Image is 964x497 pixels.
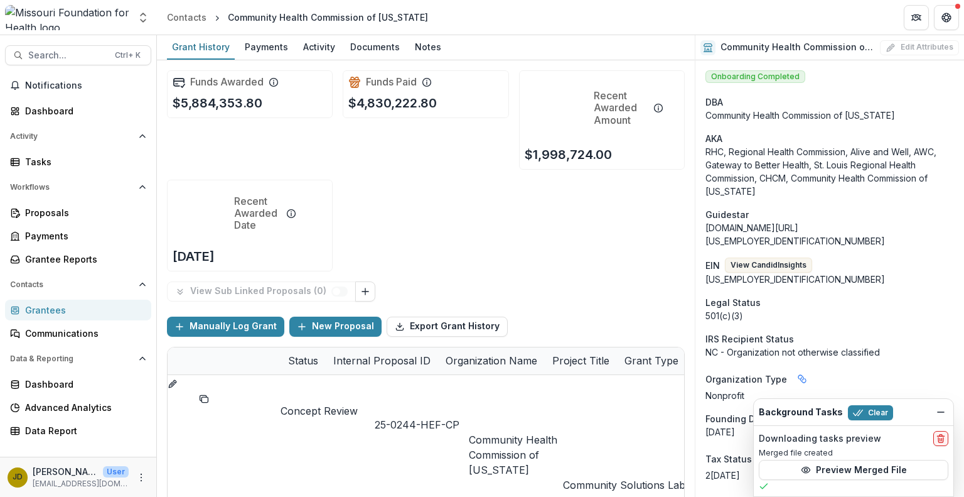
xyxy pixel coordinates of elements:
[5,374,151,395] a: Dashboard
[345,38,405,56] div: Documents
[5,420,151,441] a: Data Report
[173,94,262,112] p: $5,884,353.80
[25,155,141,168] div: Tasks
[5,151,151,172] a: Tasks
[525,145,612,164] p: $1,998,724.00
[228,11,428,24] div: Community Health Commission of [US_STATE]
[13,473,23,481] div: Jennifer Carter Dochler
[759,460,948,480] button: Preview Merged File
[28,50,107,61] span: Search...
[705,296,761,309] span: Legal Status
[848,405,893,420] button: Clear
[545,347,617,374] div: Project Title
[240,38,293,56] div: Payments
[33,465,98,478] p: [PERSON_NAME]
[5,323,151,344] a: Communications
[759,434,881,444] h2: Downloading tasks preview
[10,183,134,192] span: Workflows
[162,8,433,26] nav: breadcrumb
[5,202,151,223] a: Proposals
[705,346,954,359] div: NC - Organization not otherwise classified
[438,353,545,368] div: Organization Name
[705,96,723,109] span: DBA
[705,145,954,198] p: RHC, Regional Health Commission, Alive and Well, AWC, Gateway to Better Health, St. Louis Regiona...
[705,452,812,466] span: Tax Status Verified Date
[759,447,948,459] p: Merged file created
[25,253,141,266] div: Grantee Reports
[725,258,812,273] button: View CandidInsights
[5,249,151,270] a: Grantee Reports
[933,405,948,420] button: Dismiss
[410,35,446,60] a: Notes
[5,5,129,30] img: Missouri Foundation for Health logo
[326,353,438,368] div: Internal Proposal ID
[705,373,787,386] span: Organization Type
[617,353,686,368] div: Grant Type
[5,397,151,418] a: Advanced Analytics
[345,35,405,60] a: Documents
[281,353,326,368] div: Status
[10,354,134,363] span: Data & Reporting
[25,206,141,219] div: Proposals
[190,76,264,88] h2: Funds Awarded
[25,401,141,414] div: Advanced Analytics
[298,35,340,60] a: Activity
[134,5,152,30] button: Open entity switcher
[594,90,648,126] h2: Recent Awarded Amount
[355,281,375,302] button: Link Grants
[617,347,686,374] div: Grant Type
[933,431,948,446] button: delete
[5,75,151,96] button: Notifications
[5,226,151,246] a: Payments
[759,407,843,418] h2: Background Tasks
[705,109,954,122] div: Community Health Commission of [US_STATE]
[375,417,469,432] div: 25-0244-HEF-CP
[705,389,954,402] p: Nonprofit
[162,8,212,26] a: Contacts
[168,375,178,390] button: edit
[10,132,134,141] span: Activity
[880,40,959,55] button: Edit Attributes
[25,327,141,340] div: Communications
[326,347,438,374] div: Internal Proposal ID
[348,94,437,112] p: $4,830,222.80
[705,70,805,83] span: Onboarding Completed
[167,11,206,24] div: Contacts
[563,479,685,491] a: Community Solutions Lab
[705,425,954,439] div: [DATE]
[25,80,146,91] span: Notifications
[366,76,417,88] h2: Funds Paid
[705,221,954,248] div: [DOMAIN_NAME][URL][US_EMPLOYER_IDENTIFICATION_NUMBER]
[705,208,749,221] span: Guidestar
[5,275,151,295] button: Open Contacts
[234,195,281,232] h2: Recent Awarded Date
[25,378,141,391] div: Dashboard
[705,273,954,286] div: [US_EMPLOYER_IDENTIFICATION_NUMBER]
[438,347,545,374] div: Organization Name
[281,347,326,374] div: Status
[545,353,617,368] div: Project Title
[240,35,293,60] a: Payments
[298,38,340,56] div: Activity
[25,104,141,117] div: Dashboard
[199,390,209,405] button: Duplicate proposal
[387,317,508,337] button: Export Grant History
[934,5,959,30] button: Get Help
[167,35,235,60] a: Grant History
[25,229,141,243] div: Payments
[281,405,375,417] span: Concept Review
[5,101,151,121] a: Dashboard
[5,126,151,146] button: Open Activity
[469,432,563,478] div: Community Health Commission of [US_STATE]
[5,177,151,197] button: Open Workflows
[705,412,769,425] span: Founding Date
[10,280,134,289] span: Contacts
[705,332,794,346] span: IRS Recipient Status
[25,424,141,437] div: Data Report
[167,281,356,302] button: View Sub Linked Proposals (0)
[705,309,954,322] div: 501(c)(3)
[33,478,129,489] p: [EMAIL_ADDRESS][DOMAIN_NAME]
